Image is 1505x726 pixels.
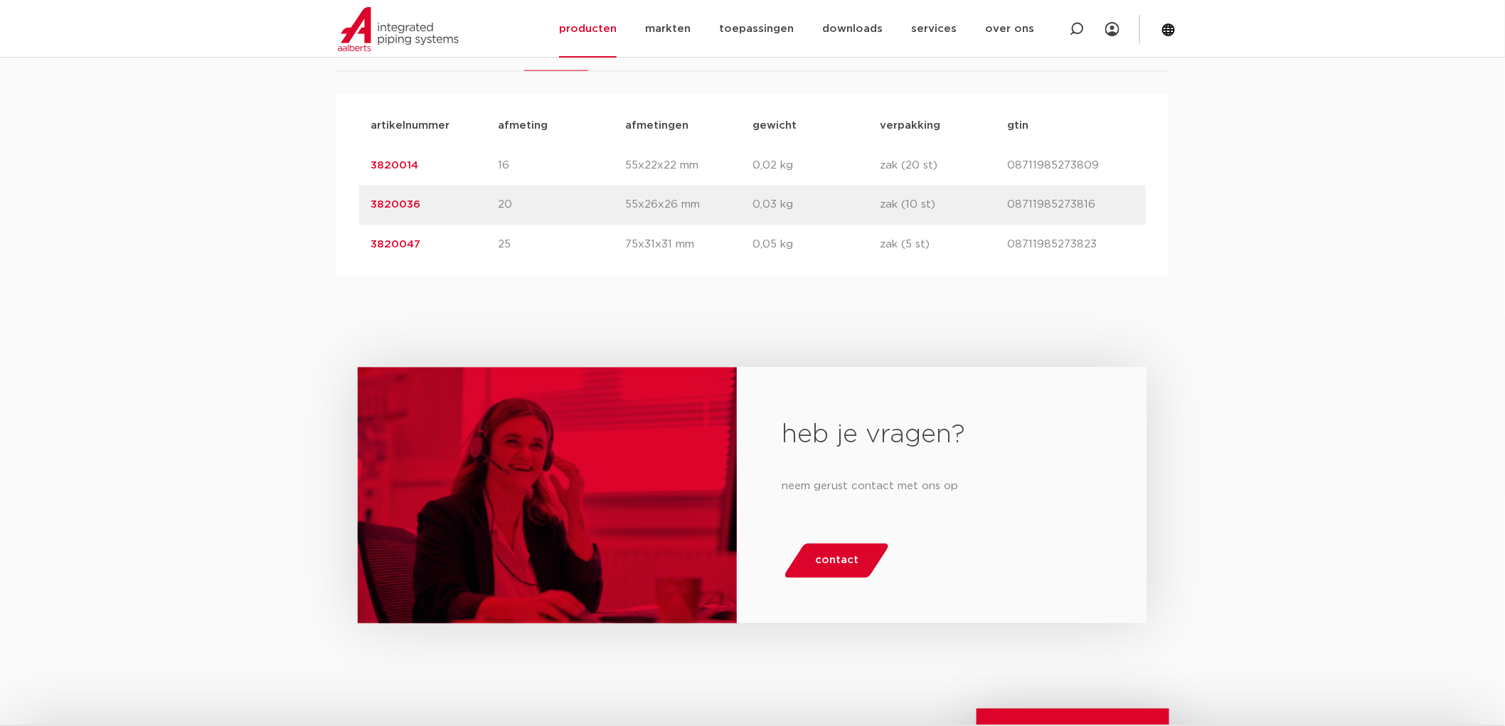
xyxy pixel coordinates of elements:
p: zak (5 st) [880,237,1007,254]
p: 25 [498,237,625,254]
a: contact [782,544,890,578]
h2: heb je vragen? [782,419,1102,453]
p: gewicht [752,117,880,134]
p: 0,02 kg [752,157,880,174]
a: 3820047 [371,240,420,250]
p: afmeting [498,117,625,134]
a: 3820014 [371,160,418,171]
p: 08711985273809 [1007,157,1134,174]
p: 08711985273816 [1007,197,1134,214]
p: 0,05 kg [752,237,880,254]
p: 55x26x26 mm [625,197,752,214]
p: 16 [498,157,625,174]
span: contact [815,550,858,572]
p: zak (20 st) [880,157,1007,174]
p: 08711985273823 [1007,237,1134,254]
a: 3820036 [371,200,420,210]
p: afmetingen [625,117,752,134]
p: 75x31x31 mm [625,237,752,254]
p: gtin [1007,117,1134,134]
p: 20 [498,197,625,214]
p: 0,03 kg [752,197,880,214]
p: verpakking [880,117,1007,134]
p: 55x22x22 mm [625,157,752,174]
p: zak (10 st) [880,197,1007,214]
p: neem gerust contact met ons op [782,476,1102,498]
p: artikelnummer [371,117,498,134]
